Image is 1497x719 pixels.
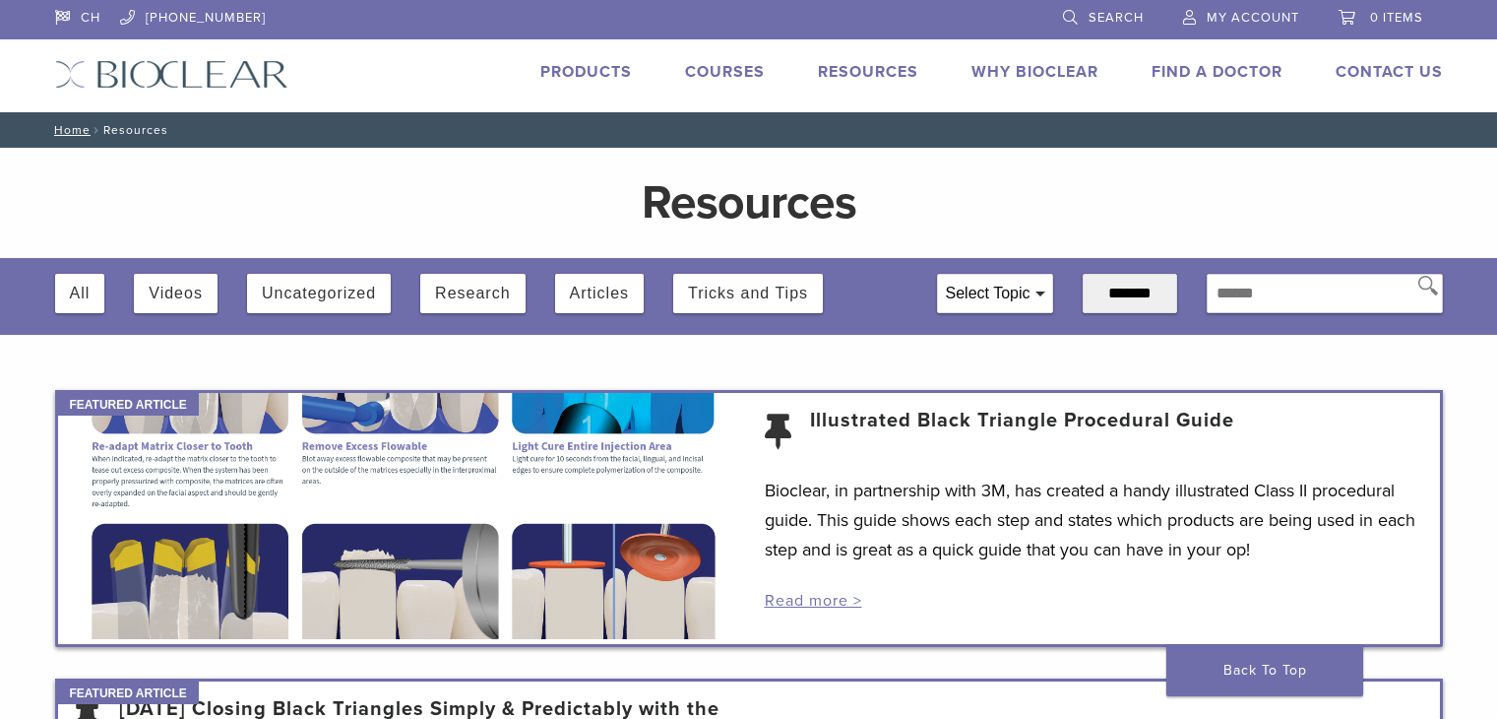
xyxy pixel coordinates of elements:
h1: Resources [291,179,1207,227]
span: 0 items [1370,10,1423,26]
div: Select Topic [938,275,1052,312]
span: / [91,125,103,135]
img: Bioclear [55,60,288,89]
a: Courses [685,62,765,82]
button: Videos [149,274,203,313]
button: All [70,274,91,313]
a: Resources [818,62,918,82]
a: Home [48,123,91,137]
a: Why Bioclear [971,62,1098,82]
a: Illustrated Black Triangle Procedural Guide [810,409,1234,456]
button: Research [435,274,510,313]
a: Products [540,62,632,82]
a: Back To Top [1166,645,1363,696]
span: My Account [1207,10,1299,26]
a: Contact Us [1336,62,1443,82]
button: Uncategorized [262,274,376,313]
span: Search [1089,10,1144,26]
button: Tricks and Tips [688,274,808,313]
nav: Resources [40,112,1458,148]
a: Read more > [765,591,862,611]
button: Articles [570,274,629,313]
a: Find A Doctor [1152,62,1282,82]
p: Bioclear, in partnership with 3M, has created a handy illustrated Class II procedural guide. This... [765,476,1424,564]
